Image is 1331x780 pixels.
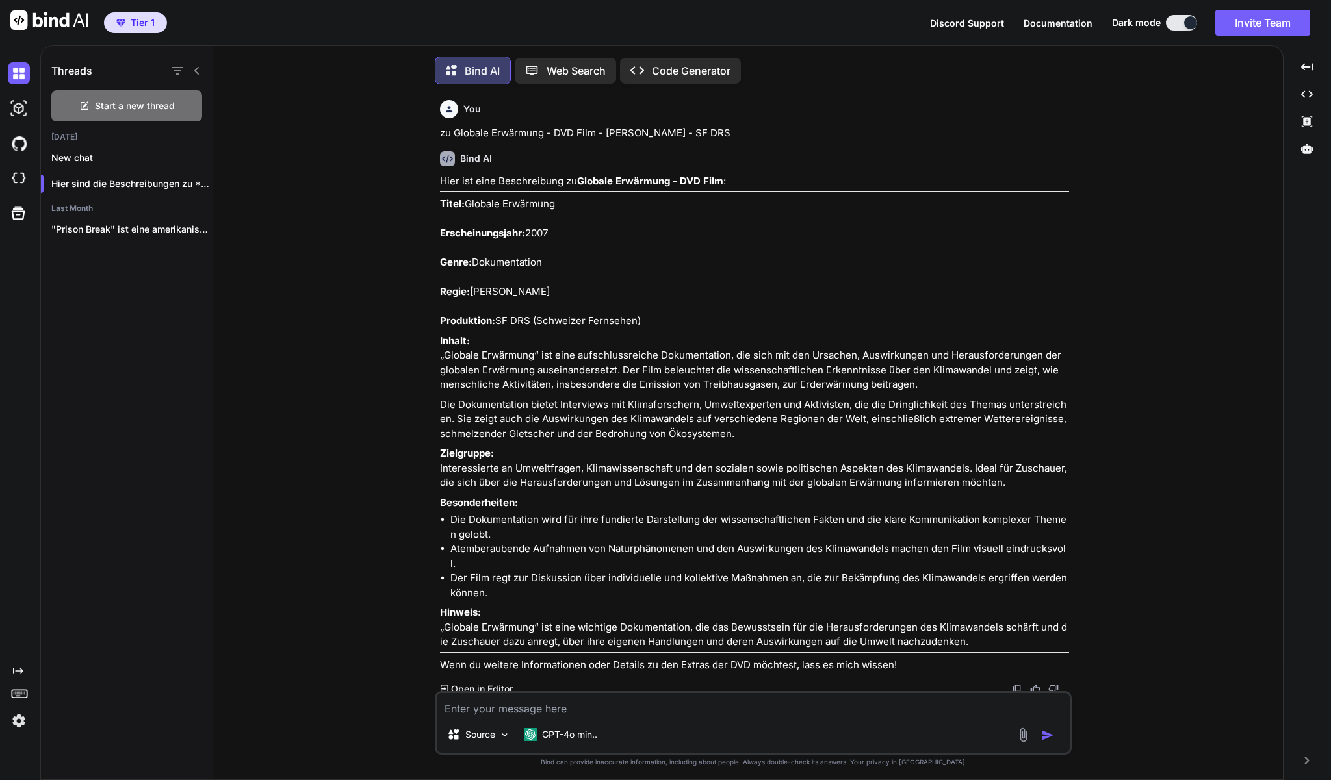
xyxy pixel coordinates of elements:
[41,203,213,214] h2: Last Month
[10,10,88,30] img: Bind AI
[1215,10,1310,36] button: Invite Team
[440,496,518,509] strong: Besonderheiten:
[652,63,730,79] p: Code Generator
[440,397,1069,442] p: Die Dokumentation bietet Interviews mit Klimaforschern, Umweltexperten und Aktivisten, die die Dr...
[1024,18,1092,29] span: Documentation
[440,256,472,268] strong: Genre:
[440,447,494,459] strong: Zielgruppe:
[440,126,1069,141] p: zu Globale Erwärmung - DVD Film - [PERSON_NAME] - SF DRS
[8,62,30,84] img: darkChat
[95,99,175,112] span: Start a new thread
[41,132,213,142] h2: [DATE]
[463,103,481,116] h6: You
[8,132,30,155] img: githubDark
[8,710,30,732] img: settings
[1112,16,1161,29] span: Dark mode
[440,334,470,347] strong: Inhalt:
[1016,727,1031,742] img: attachment
[131,16,155,29] span: Tier 1
[547,63,606,79] p: Web Search
[1012,684,1022,694] img: copy
[465,728,495,741] p: Source
[577,175,723,187] strong: Globale Erwärmung - DVD Film
[1041,729,1054,742] img: icon
[440,197,465,210] strong: Titel:
[440,285,470,297] strong: Regie:
[440,227,525,239] strong: Erscheinungsjahr:
[51,177,213,190] p: Hier sind die Beschreibungen zu **Hotel ...
[116,19,125,27] img: premium
[440,658,1069,673] p: Wenn du weitere Informationen oder Details zu den Extras der DVD möchtest, lass es mich wissen!
[465,63,500,79] p: Bind AI
[440,606,481,618] strong: Hinweis:
[930,16,1004,30] button: Discord Support
[451,683,513,696] p: Open in Editor
[435,757,1072,767] p: Bind can provide inaccurate information, including about people. Always double-check its answers....
[440,334,1069,392] p: „Globale Erwärmung“ ist eine aufschlussreiche Dokumentation, die sich mit den Ursachen, Auswirkun...
[1030,684,1040,694] img: like
[1024,16,1092,30] button: Documentation
[51,63,92,79] h1: Threads
[440,446,1069,490] p: Interessierte an Umweltfragen, Klimawissenschaft und den sozialen sowie politischen Aspekten des ...
[450,571,1069,600] li: Der Film regt zur Diskussion über individuelle und kollektive Maßnahmen an, die zur Bekämpfung de...
[460,152,492,165] h6: Bind AI
[1048,684,1059,694] img: dislike
[450,542,1069,571] li: Atemberaubende Aufnahmen von Naturphänomenen und den Auswirkungen des Klimawandels machen den Fil...
[51,151,213,164] p: New chat
[104,12,167,33] button: premiumTier 1
[440,174,1069,189] p: Hier ist eine Beschreibung zu :
[440,605,1069,649] p: „Globale Erwärmung“ ist eine wichtige Dokumentation, die das Bewusstsein für die Herausforderunge...
[440,314,495,327] strong: Produktion:
[8,168,30,190] img: cloudideIcon
[930,18,1004,29] span: Discord Support
[499,729,510,740] img: Pick Models
[8,97,30,120] img: darkAi-studio
[450,512,1069,542] li: Die Dokumentation wird für ihre fundierte Darstellung der wissenschaftlichen Fakten und die klare...
[542,728,597,741] p: GPT-4o min..
[51,223,213,236] p: "Prison Break" ist eine amerikanische Fernsehserie, die...
[440,197,1069,329] p: Globale Erwärmung 2007 Dokumentation [PERSON_NAME] SF DRS (Schweizer Fernsehen)
[524,728,537,741] img: GPT-4o mini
